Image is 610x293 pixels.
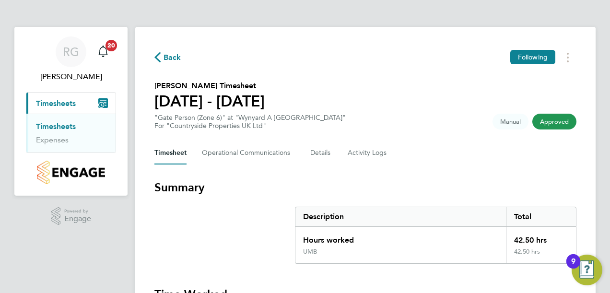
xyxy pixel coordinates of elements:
[164,52,181,63] span: Back
[106,40,117,51] span: 20
[64,215,91,223] span: Engage
[295,207,506,226] div: Description
[202,141,295,164] button: Operational Communications
[154,80,265,92] h2: [PERSON_NAME] Timesheet
[303,248,317,256] div: UMB
[510,50,555,64] button: Following
[36,135,69,144] a: Expenses
[51,207,92,225] a: Powered byEngage
[36,99,76,108] span: Timesheets
[154,122,346,130] div: For "Countryside Properties UK Ltd"
[26,93,116,114] button: Timesheets
[37,161,105,184] img: countryside-properties-logo-retina.png
[94,36,113,67] a: 20
[506,248,576,263] div: 42.50 hrs
[559,50,576,65] button: Timesheets Menu
[154,141,187,164] button: Timesheet
[36,122,76,131] a: Timesheets
[295,207,576,264] div: Summary
[571,261,575,274] div: 9
[518,53,548,61] span: Following
[506,227,576,248] div: 42.50 hrs
[154,51,181,63] button: Back
[26,71,116,82] span: Raymond Gray
[532,114,576,129] span: This timesheet has been approved.
[26,36,116,82] a: RG[PERSON_NAME]
[154,180,576,195] h3: Summary
[493,114,528,129] span: This timesheet was manually created.
[154,92,265,111] h1: [DATE] - [DATE]
[506,207,576,226] div: Total
[154,114,346,130] div: "Gate Person (Zone 6)" at "Wynyard A [GEOGRAPHIC_DATA]"
[295,227,506,248] div: Hours worked
[348,141,388,164] button: Activity Logs
[26,161,116,184] a: Go to home page
[310,141,332,164] button: Details
[26,114,116,152] div: Timesheets
[14,27,128,196] nav: Main navigation
[63,46,79,58] span: RG
[572,255,602,285] button: Open Resource Center, 9 new notifications
[64,207,91,215] span: Powered by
